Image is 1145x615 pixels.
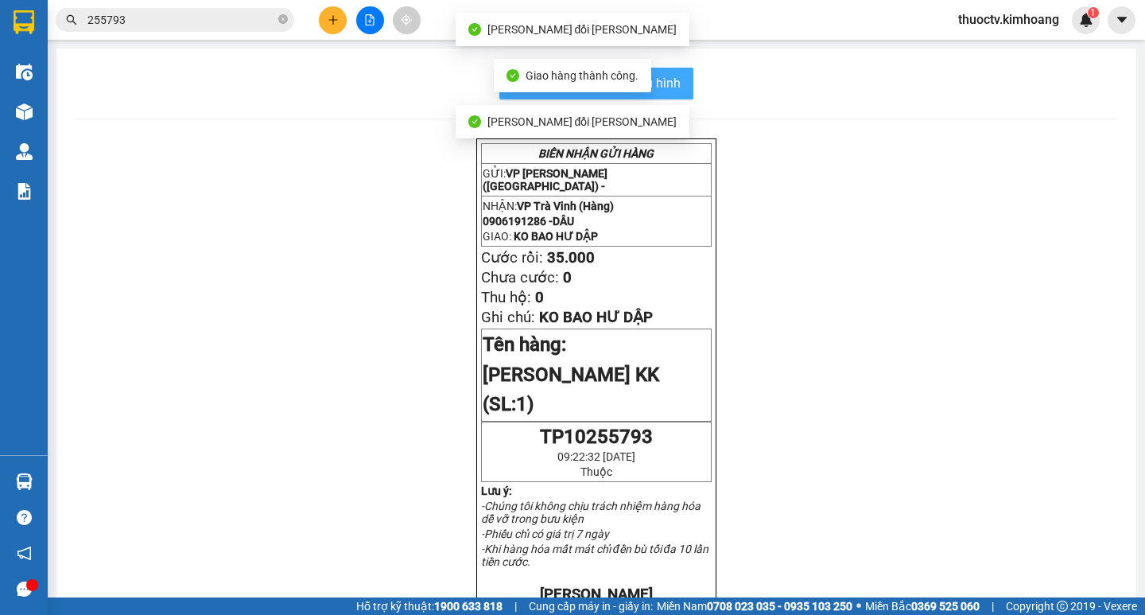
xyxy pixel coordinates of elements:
[481,309,535,326] span: Ghi chú:
[483,230,598,243] span: GIAO:
[557,450,635,463] span: 09:22:32 [DATE]
[16,64,33,80] img: warehouse-icon
[483,167,710,193] p: GỬI:
[434,600,503,613] strong: 1900 633 818
[356,6,384,34] button: file-add
[540,426,653,448] span: TP10255793
[328,14,339,25] span: plus
[514,230,598,243] span: KO BAO HƯ DẬP
[481,249,543,267] span: Cước rồi:
[481,485,512,497] strong: Lưu ý:
[547,249,595,267] span: 35.000
[481,500,701,525] em: -Chúng tôi không chịu trách nhiệm hàng hóa dễ vỡ trong bưu kiện
[87,11,275,29] input: Tìm tên, số ĐT hoặc mã đơn
[1057,601,1068,612] span: copyright
[487,23,677,36] span: [PERSON_NAME] đổi [PERSON_NAME]
[17,582,32,597] span: message
[1088,7,1099,18] sup: 1
[16,103,33,120] img: warehouse-icon
[483,167,607,193] span: VP [PERSON_NAME] ([GEOGRAPHIC_DATA]) -
[538,147,654,160] strong: BIÊN NHẬN GỬI HÀNG
[319,6,347,34] button: plus
[1115,13,1129,27] span: caret-down
[540,586,653,603] strong: [PERSON_NAME]
[483,364,659,416] span: [PERSON_NAME] KK (SL:
[483,215,574,228] span: 0906191286 -
[483,333,659,415] span: Tên hàng:
[535,289,544,306] span: 0
[483,200,710,212] p: NHẬN:
[507,69,519,82] span: check-circle
[514,597,517,615] span: |
[526,69,638,82] span: Giao hàng thành công.
[16,473,33,490] img: warehouse-icon
[16,143,33,160] img: warehouse-icon
[481,269,559,286] span: Chưa cước:
[563,269,572,286] span: 0
[707,600,852,613] strong: 0708 023 035 - 0935 103 250
[17,510,32,525] span: question-circle
[529,597,653,615] span: Cung cấp máy in - giấy in:
[468,115,481,128] span: check-circle
[401,14,412,25] span: aim
[911,600,980,613] strong: 0369 525 060
[487,115,677,128] span: [PERSON_NAME] đổi [PERSON_NAME]
[553,215,574,228] span: DÂU
[865,597,980,615] span: Miền Bắc
[356,597,503,615] span: Hỗ trợ kỹ thuật:
[481,543,709,568] em: -Khi hàng hóa mất mát chỉ đền bù tối đa 10 lần tiền cước.
[364,14,375,25] span: file-add
[539,309,653,326] span: KO BAO HƯ DẬP
[517,200,614,212] span: VP Trà Vinh (Hàng)
[393,6,421,34] button: aim
[516,393,534,415] span: 1)
[481,289,531,306] span: Thu hộ:
[856,603,861,609] span: ⚪️
[657,597,852,615] span: Miền Nam
[14,10,34,34] img: logo-vxr
[945,10,1072,29] span: thuoctv.kimhoang
[468,23,481,36] span: check-circle
[278,13,288,28] span: close-circle
[1108,6,1135,34] button: caret-down
[992,597,994,615] span: |
[16,183,33,200] img: solution-icon
[66,14,77,25] span: search
[1090,7,1096,18] span: 1
[278,14,288,24] span: close-circle
[1079,13,1093,27] img: icon-new-feature
[481,527,609,540] em: -Phiếu chỉ có giá trị 7 ngày
[17,546,32,561] span: notification
[580,465,612,478] span: Thuộc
